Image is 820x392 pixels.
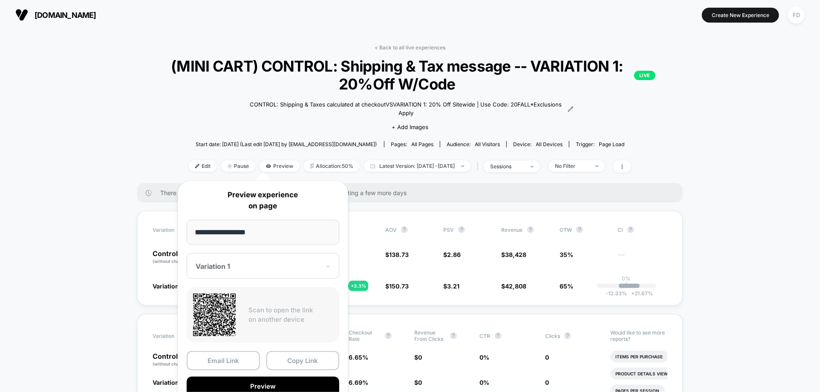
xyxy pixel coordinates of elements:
img: end [595,165,598,167]
div: Audience: [447,141,500,147]
img: Visually logo [15,9,28,21]
div: Pages: [391,141,433,147]
span: + [631,290,635,297]
span: all devices [536,141,563,147]
span: 65% [560,282,573,290]
span: + Add Images [392,124,428,130]
span: | [475,160,484,173]
span: Device: [506,141,569,147]
p: Preview experience on page [187,190,339,211]
span: Variation [153,329,199,342]
button: ? [385,332,392,339]
span: 3.21 [447,282,459,290]
p: Control [153,250,202,265]
span: 2.86 [447,251,461,258]
li: Product Details Views Rate [611,368,689,380]
li: Items Per Purchase [611,351,668,363]
button: ? [495,332,502,339]
span: (without changes) [153,259,191,264]
span: Variation 1 [153,282,183,290]
span: $ [443,282,459,290]
p: Control [153,353,210,367]
span: 0 [418,354,422,361]
span: AOV [385,227,397,233]
span: Page Load [599,141,624,147]
span: 0 [418,379,422,386]
img: end [228,164,232,168]
span: Pause [221,160,255,172]
img: end [531,166,534,167]
span: Checkout Rate [349,329,381,342]
span: [DOMAIN_NAME] [35,11,96,20]
span: Revenue From Clicks [414,329,446,342]
div: FD [788,7,805,23]
button: ? [401,226,408,233]
span: $ [502,251,527,258]
span: 6.65 % [349,354,369,361]
span: 0 [545,354,549,361]
span: -12.33 % [606,290,627,297]
span: 150.73 [389,282,409,290]
span: 0 % [480,379,490,386]
span: Clicks [545,333,560,339]
span: 38,428 [505,251,527,258]
a: < Back to all live experiences [375,44,445,51]
button: ? [458,226,465,233]
span: OTW [560,226,606,233]
span: Revenue [502,227,523,233]
span: $ [385,282,409,290]
span: 42,808 [505,282,527,290]
span: CONTROL: Shipping & Taxes calculated at checkoutVSVARIATION 1: 20% Off Sitewide | Use Code: 20FAL... [246,101,566,117]
img: end [461,165,464,167]
p: Scan to open the link on another device [248,306,333,325]
span: There are still no statistically significant results. We recommend waiting a few more days [160,189,666,196]
span: PSV [443,227,454,233]
div: No Filter [555,163,589,169]
button: FD [785,6,807,24]
span: (without changes) [153,361,191,366]
button: ? [450,332,457,339]
button: Create New Experience [702,8,779,23]
span: 6.69 % [349,379,369,386]
button: ? [564,332,571,339]
div: Trigger: [576,141,624,147]
span: Edit [189,160,217,172]
button: ? [527,226,534,233]
span: All Visitors [475,141,500,147]
span: Start date: [DATE] (Last edit [DATE] by [EMAIL_ADDRESS][DOMAIN_NAME]) [196,141,377,147]
div: sessions [490,163,524,170]
span: 21.67 % [627,290,653,297]
span: 35% [560,251,573,258]
span: $ [443,251,461,258]
span: CI [618,226,665,233]
button: Email Link [187,351,260,370]
span: --- [618,252,667,265]
span: Preview [260,160,300,172]
img: edit [195,164,199,168]
img: rebalance [310,164,314,168]
span: 0 % [480,354,490,361]
p: 0% [622,275,631,282]
button: ? [576,226,583,233]
span: Variation 1 [153,379,183,386]
span: 0 [545,379,549,386]
span: $ [385,251,409,258]
span: $ [414,379,422,386]
button: Copy Link [266,351,340,370]
span: (MINI CART) CONTROL: Shipping & Tax message -- VARIATION 1: 20%Off W/Code [165,57,655,93]
span: CTR [480,333,491,339]
p: LIVE [634,71,655,80]
button: [DOMAIN_NAME] [13,8,99,22]
span: $ [414,354,422,361]
span: Latest Version: [DATE] - [DATE] [364,160,471,172]
span: $ [502,282,527,290]
div: + 3.3 % [349,281,368,291]
p: | [626,282,627,288]
span: Variation [153,226,199,233]
img: calendar [370,164,375,168]
button: ? [627,226,634,233]
span: Allocation: 50% [304,160,360,172]
span: all pages [411,141,433,147]
span: 138.73 [389,251,409,258]
p: Would like to see more reports? [611,329,668,342]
